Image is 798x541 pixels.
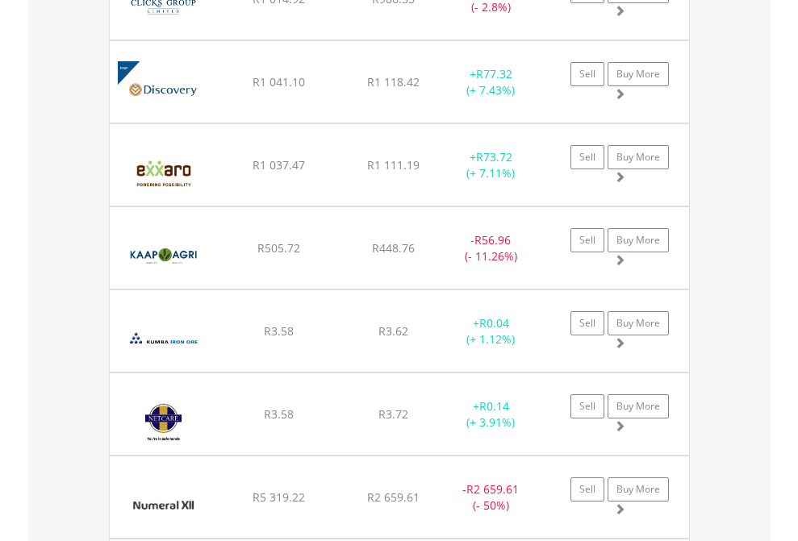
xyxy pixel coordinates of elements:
a: Buy More [608,394,669,418]
span: R3.72 [378,406,408,422]
span: R1 037.47 [253,157,305,173]
div: + (+ 7.11%) [441,149,541,181]
span: R73.72 [476,149,512,164]
a: Sell [570,394,604,418]
a: Sell [570,311,604,335]
img: EQU.ZA.DSBP.png [118,61,209,119]
span: R3.62 [378,323,408,339]
div: - (- 50%) [441,481,541,514]
div: + (+ 3.91%) [441,398,541,431]
img: EQU.ZA.KAL.png [118,227,209,285]
span: R3.58 [264,406,294,422]
img: EQU.ZA.XII.png [118,476,211,534]
span: R0.14 [479,398,509,414]
span: R448.76 [372,240,415,256]
a: Buy More [608,145,669,169]
img: EQU.ZA.KIO.png [118,310,209,368]
a: Buy More [608,228,669,252]
span: R505.72 [257,240,300,256]
span: R1 111.19 [367,157,420,173]
a: Sell [570,477,604,501]
span: R2 659.61 [466,481,519,497]
span: R5 319.22 [253,489,305,505]
span: R2 659.61 [367,489,420,505]
span: R0.04 [479,315,509,331]
img: EQU.ZA.EXX.png [118,144,209,202]
div: + (+ 7.43%) [441,66,541,98]
a: Buy More [608,311,669,335]
span: R56.96 [474,232,511,248]
span: R1 041.10 [253,74,305,89]
div: + (+ 1.12%) [441,315,541,347]
span: R1 118.42 [367,74,420,89]
img: EQU.ZA.NTC.png [118,393,209,451]
div: - (- 11.26%) [441,232,541,264]
a: Buy More [608,62,669,86]
a: Sell [570,62,604,86]
span: R77.32 [476,66,512,81]
span: R3.58 [264,323,294,339]
a: Sell [570,145,604,169]
a: Buy More [608,477,669,501]
a: Sell [570,228,604,252]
